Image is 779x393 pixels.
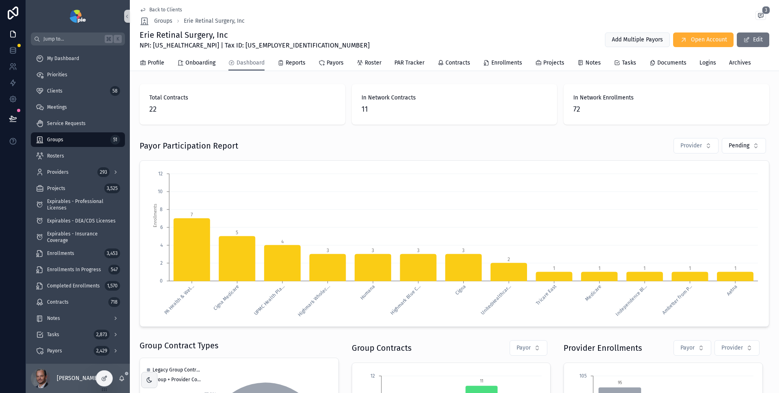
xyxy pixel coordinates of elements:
span: K [114,36,121,42]
span: Back to Clients [149,6,182,13]
a: Dashboard [228,56,265,71]
tspan: 12 [370,373,375,379]
a: Payors2,429 [31,343,125,358]
tspan: PA Health & Wel... [163,283,195,315]
span: Groups [154,17,172,25]
span: Completed Enrollments [47,283,100,289]
button: Select Button [722,138,766,153]
span: Contracts [445,59,470,67]
tspan: Highmark Blue C... [389,283,422,316]
span: Roster [365,59,381,67]
text: 11 [480,379,483,384]
tspan: 2 [160,260,163,266]
span: Service Requests [47,120,86,127]
a: Projects [535,56,564,72]
a: Completed Enrollments1,570 [31,279,125,293]
p: [PERSON_NAME] [57,374,99,382]
a: Roster [357,56,381,72]
tspan: 10 [158,189,163,194]
span: Open Account [691,36,727,44]
a: Expirables - Professional Licenses [31,197,125,212]
span: Group + Provider Contract [153,376,201,383]
tspan: Aetna [725,283,739,297]
tspan: Cigna Medicare [212,283,240,311]
a: Rosters [31,149,125,163]
div: 1,570 [105,281,120,291]
div: 547 [108,265,120,274]
a: Payors [318,56,344,72]
button: Open Account [673,32,734,47]
tspan: 1 [598,266,600,271]
div: 2,429 [94,346,110,356]
span: Provider [721,344,743,352]
span: Meetings [47,104,67,110]
tspan: 1 [643,266,646,271]
span: Documents [657,59,686,67]
a: My Dashboard [31,51,125,66]
a: Logins [699,56,716,72]
div: 2,873 [94,330,110,339]
div: 51 [110,135,120,145]
span: Enrollments [47,250,74,257]
tspan: 1 [734,266,736,271]
span: Profile [148,59,164,67]
span: Reports [286,59,306,67]
button: 3 [755,11,766,22]
span: Expirables - Professional Licenses [47,198,117,211]
tspan: 0 [160,278,163,284]
span: Payor [516,344,531,352]
h1: Erie Retinal Surgery, Inc [140,29,370,41]
tspan: 3 [327,248,329,253]
a: Priorities [31,67,125,82]
div: 3,453 [104,248,120,258]
a: Clients58 [31,84,125,98]
h1: Group Contract Types [140,340,218,351]
tspan: 3 [462,248,465,253]
tspan: 6 [160,225,163,230]
div: scrollable content [26,45,130,364]
tspan: Highmark Wholec... [297,283,331,317]
span: Dashboard [237,59,265,67]
span: Providers [47,169,69,175]
a: Expirables - Insurance Coverage [31,230,125,244]
tspan: 2 [508,257,510,262]
span: 72 [573,104,760,115]
span: Notes [585,59,601,67]
div: 58 [110,86,120,96]
a: Documents [649,56,686,72]
tspan: Ambetter from P... [661,283,693,315]
a: Tasks [614,56,636,72]
span: 3 [762,6,770,14]
div: chart [145,166,764,322]
span: Enrollments In Progress [47,266,101,273]
a: Meetings [31,100,125,114]
span: Notes [47,315,60,322]
a: PAR Tracker [394,56,424,72]
tspan: UnitedHealthcar... [480,283,512,316]
span: Tasks [622,59,636,67]
button: Select Button [674,340,711,356]
tspan: 12 [158,171,163,177]
h1: Group Contracts [352,342,411,354]
span: Total Contracts [149,94,336,102]
span: Rosters [47,153,64,159]
a: Onboarding [177,56,215,72]
tspan: 4 [160,242,163,248]
span: Projects [47,185,65,192]
tspan: UPMC Health Pla... [253,283,286,316]
img: App logo [70,10,86,23]
a: Enrollments3,453 [31,246,125,261]
tspan: 1 [689,266,691,271]
span: Add Multiple Payors [612,36,663,44]
button: Select Button [510,340,547,356]
a: Providers293 [31,165,125,179]
tspan: 3 [417,248,420,253]
tspan: Enrollments [153,204,158,227]
span: Projects [543,59,564,67]
h1: Payor Participation Report [140,140,238,151]
tspan: 105 [579,373,587,379]
tspan: 4 [281,239,284,244]
span: Onboarding [185,59,215,67]
span: In Network Enrollments [573,94,760,102]
a: Notes [577,56,601,72]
